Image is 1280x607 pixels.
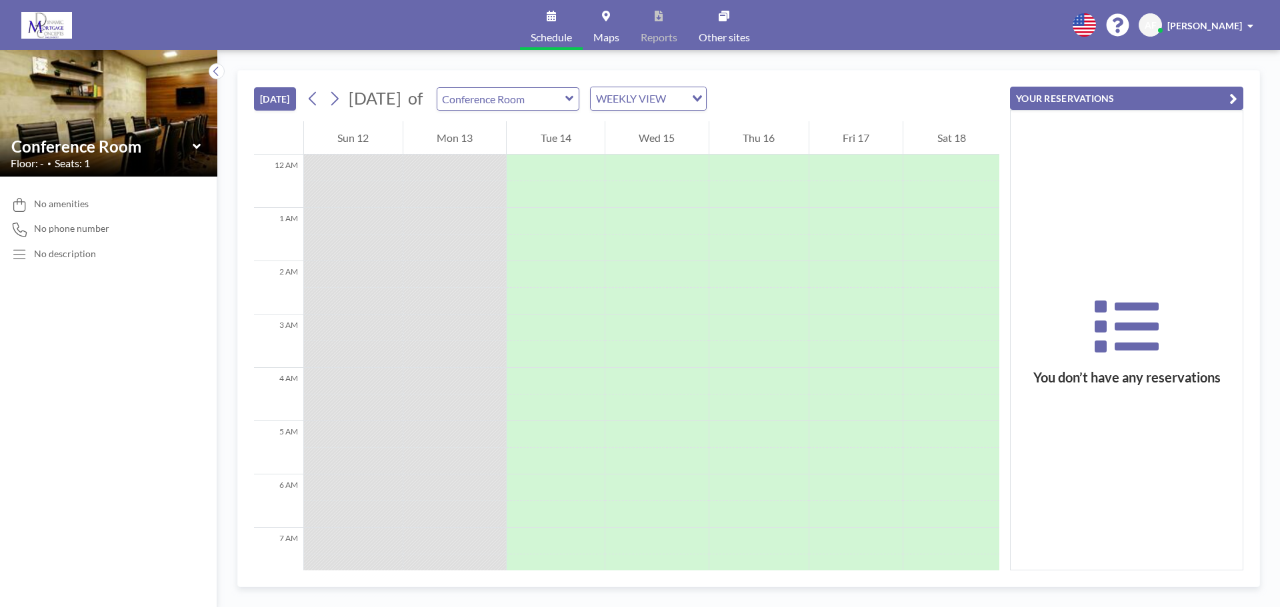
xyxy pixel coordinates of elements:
[254,528,303,581] div: 7 AM
[349,88,401,108] span: [DATE]
[437,88,565,110] input: Conference Room
[254,314,303,368] div: 3 AM
[507,121,605,155] div: Tue 14
[591,87,706,110] div: Search for option
[1145,19,1157,31] span: AF
[593,32,619,43] span: Maps
[47,159,51,168] span: •
[34,248,96,260] div: No description
[709,121,809,155] div: Thu 16
[699,32,750,43] span: Other sites
[21,12,72,39] img: organization-logo
[11,137,193,156] input: Conference Room
[531,32,572,43] span: Schedule
[34,198,89,210] span: No amenities
[304,121,403,155] div: Sun 12
[254,155,303,208] div: 12 AM
[641,32,677,43] span: Reports
[254,208,303,261] div: 1 AM
[254,368,303,421] div: 4 AM
[34,223,109,235] span: No phone number
[670,90,684,107] input: Search for option
[1167,20,1242,31] span: [PERSON_NAME]
[55,157,90,170] span: Seats: 1
[11,157,44,170] span: Floor: -
[254,474,303,528] div: 6 AM
[903,121,999,155] div: Sat 18
[254,261,303,314] div: 2 AM
[408,88,423,109] span: of
[809,121,903,155] div: Fri 17
[1011,369,1243,386] h3: You don’t have any reservations
[254,421,303,474] div: 5 AM
[593,90,669,107] span: WEEKLY VIEW
[1010,87,1243,110] button: YOUR RESERVATIONS
[605,121,709,155] div: Wed 15
[403,121,507,155] div: Mon 13
[254,87,296,111] button: [DATE]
